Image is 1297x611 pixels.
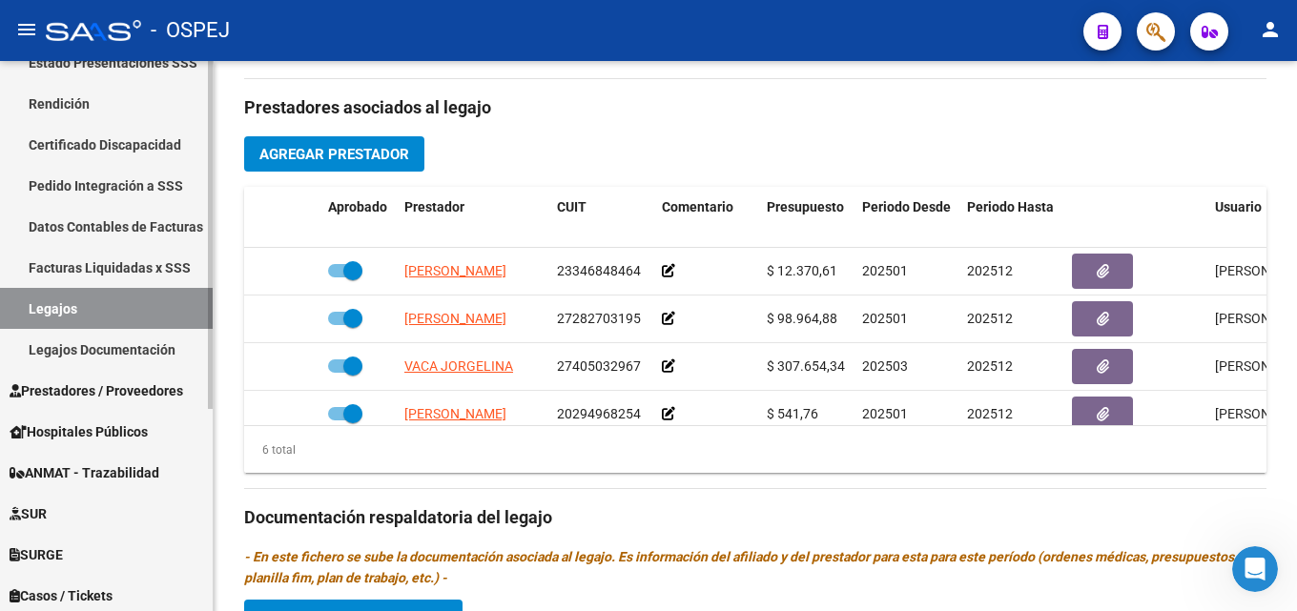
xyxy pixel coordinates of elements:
span: Periodo Desde [862,199,951,214]
span: 23346848464 [557,263,641,278]
span: $ 307.654,34 [767,358,845,374]
button: Agregar Prestador [244,136,424,172]
span: 202501 [862,263,908,278]
span: 202501 [862,406,908,421]
span: 202512 [967,358,1013,374]
span: $ 12.370,61 [767,263,837,278]
datatable-header-cell: Prestador [397,187,549,250]
span: 202503 [862,358,908,374]
span: [PERSON_NAME] [404,263,506,278]
span: CUIT [557,199,587,214]
span: Prestador [404,199,464,214]
span: - OSPEJ [151,10,230,51]
i: - En este fichero se sube la documentación asociada al legajo. Es información del afiliado y del ... [244,549,1237,585]
span: Casos / Tickets [10,585,113,606]
span: 202512 [967,263,1013,278]
span: 20294968254 [557,406,641,421]
datatable-header-cell: Periodo Hasta [959,187,1064,250]
span: [PERSON_NAME] [404,406,506,421]
span: $ 98.964,88 [767,311,837,326]
datatable-header-cell: Periodo Desde [854,187,959,250]
span: 202501 [862,311,908,326]
span: SUR [10,503,47,524]
span: Usuario [1215,199,1262,214]
span: 202512 [967,406,1013,421]
mat-icon: person [1259,18,1282,41]
datatable-header-cell: CUIT [549,187,654,250]
h3: Prestadores asociados al legajo [244,94,1266,121]
span: 202512 [967,311,1013,326]
span: SURGE [10,544,63,565]
div: 6 total [244,439,296,460]
span: Hospitales Públicos [10,421,148,442]
span: ANMAT - Trazabilidad [10,462,159,483]
span: [PERSON_NAME] [404,311,506,326]
datatable-header-cell: Comentario [654,187,759,250]
span: Prestadores / Proveedores [10,380,183,401]
span: Periodo Hasta [967,199,1054,214]
span: 27405032967 [557,358,641,374]
span: Presupuesto [767,199,844,214]
span: $ 541,76 [767,406,818,421]
datatable-header-cell: Aprobado [320,187,397,250]
span: 27282703195 [557,311,641,326]
span: Aprobado [328,199,387,214]
h3: Documentación respaldatoria del legajo [244,504,1266,531]
datatable-header-cell: Presupuesto [759,187,854,250]
span: Comentario [662,199,733,214]
mat-icon: menu [15,18,38,41]
span: Agregar Prestador [259,146,409,163]
span: VACA JORGELINA [404,358,513,374]
iframe: Intercom live chat [1232,546,1278,592]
